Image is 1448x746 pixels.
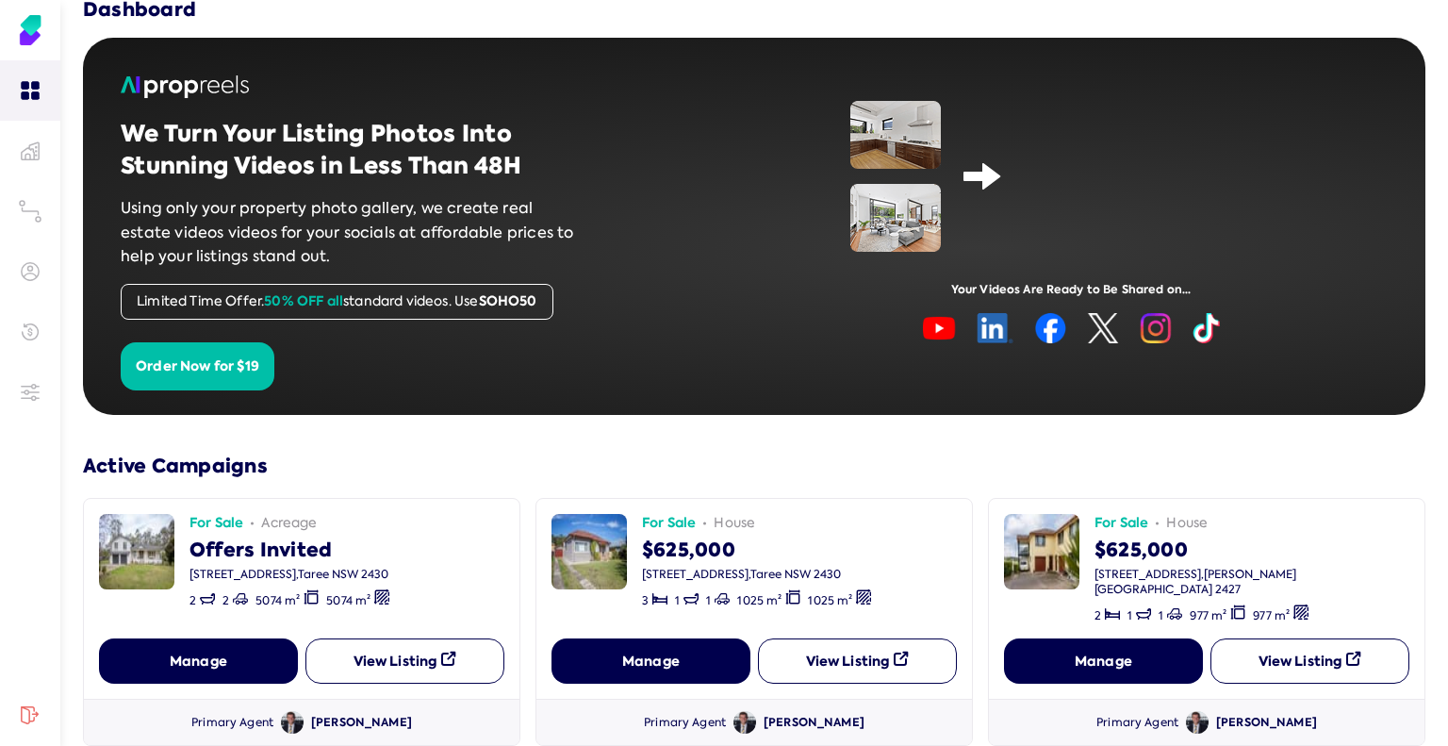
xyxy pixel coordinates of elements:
[191,715,273,731] div: Primary Agent
[1024,101,1292,252] iframe: Demo
[189,533,397,563] div: Offers Invited
[1004,638,1203,684] button: Manage
[923,313,1220,343] img: image
[850,101,941,169] img: image
[15,15,45,45] img: Soho Agent Portal Home
[737,593,782,608] span: 1025 m²
[189,514,243,533] span: For Sale
[675,593,680,608] span: 1
[1216,715,1317,731] div: [PERSON_NAME]
[189,593,196,608] span: 2
[326,593,370,608] span: 5074 m²
[706,593,711,608] span: 1
[222,593,229,608] span: 2
[642,533,879,563] div: $625,000
[1186,711,1209,734] img: Avatar of Steve Smith
[642,567,879,582] div: [STREET_ADDRESS] , Taree NSW 2430
[83,453,1425,479] h3: Active Campaigns
[850,184,941,252] img: image
[121,196,583,269] p: Using only your property photo gallery, we create real estate videos videos for your socials at a...
[1159,608,1163,623] span: 1
[479,291,537,310] span: SOHO50
[754,282,1388,298] div: Your Videos Are Ready to Be Shared on...
[714,514,755,533] span: house
[1096,715,1178,731] div: Primary Agent
[551,638,750,684] button: Manage
[261,514,317,533] span: acreage
[551,514,627,589] img: image
[642,593,649,608] span: 3
[1094,533,1409,563] div: $625,000
[281,711,304,734] img: Avatar of Steve Smith
[1094,608,1101,623] span: 2
[121,284,553,320] div: Limited Time Offer. standard videos. Use
[189,567,397,582] div: [STREET_ADDRESS] , Taree NSW 2430
[121,118,583,181] h2: We Turn Your Listing Photos Into Stunning Videos in Less Than 48H
[733,711,756,734] img: Avatar of Steve Smith
[121,342,274,391] button: Order Now for $19
[99,638,298,684] button: Manage
[758,638,957,684] button: View Listing
[642,514,696,533] span: For Sale
[1127,608,1132,623] span: 1
[1094,514,1148,533] span: For Sale
[1094,567,1409,597] div: [STREET_ADDRESS] , [PERSON_NAME][GEOGRAPHIC_DATA] 2427
[1190,608,1226,623] span: 977 m²
[644,715,726,731] div: Primary Agent
[311,715,412,731] div: [PERSON_NAME]
[1166,514,1208,533] span: house
[121,356,274,375] a: Order Now for $19
[255,593,300,608] span: 5074 m²
[764,715,864,731] div: [PERSON_NAME]
[305,638,504,684] button: View Listing
[1253,608,1290,623] span: 977 m²
[264,291,343,310] span: 50% OFF all
[99,514,174,589] img: image
[1004,514,1079,589] img: image
[808,593,852,608] span: 1025 m²
[1210,638,1409,684] button: View Listing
